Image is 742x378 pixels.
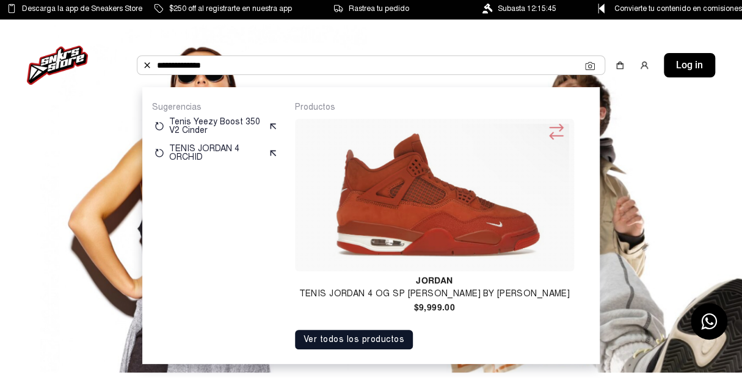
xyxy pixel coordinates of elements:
span: $250 off al registrarte en nuestra app [169,2,292,15]
img: Cámara [585,61,595,71]
img: Control Point Icon [594,4,609,13]
img: TENIS JORDAN 4 OG SP NIGEL SYLVESTER BRICK BY BRYCK [300,124,569,266]
img: user [639,60,649,70]
img: suggest.svg [268,148,278,158]
img: restart.svg [155,121,164,131]
span: Convierte tu contenido en comisiones [614,2,742,15]
span: Descarga la app de Sneakers Store [22,2,142,15]
p: Productos [295,102,590,113]
img: Buscar [142,60,152,70]
span: Subasta 12:15:45 [498,2,556,15]
button: Ver todos los productos [295,330,413,349]
img: suggest.svg [268,121,278,131]
span: Log in [676,58,703,73]
h4: Jordan [295,276,574,285]
p: Tenis Yeezy Boost 350 V2 Cinder [169,118,263,135]
span: Rastrea tu pedido [349,2,409,15]
img: shopping [615,60,625,70]
h4: TENIS JORDAN 4 OG SP [PERSON_NAME] BY [PERSON_NAME] [295,290,574,298]
h4: $9,999.00 [295,303,574,312]
p: Sugerencias [152,102,280,113]
img: logo [27,46,88,85]
img: restart.svg [155,148,164,158]
p: TENIS JORDAN 4 ORCHID [169,144,263,162]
